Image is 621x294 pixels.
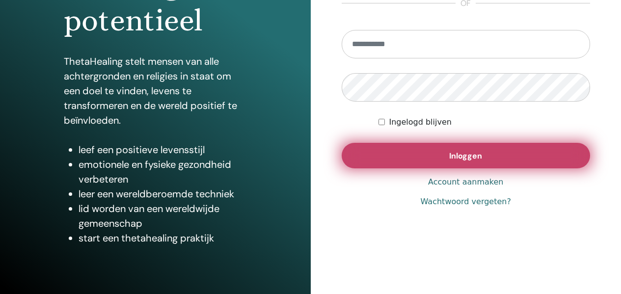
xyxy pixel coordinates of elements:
li: lid worden van een wereldwijde gemeenschap [79,201,246,231]
span: Inloggen [449,151,482,161]
div: Keep me authenticated indefinitely or until I manually logout [378,116,590,128]
li: emotionele en fysieke gezondheid verbeteren [79,157,246,187]
a: Wachtwoord vergeten? [421,196,511,208]
li: leer een wereldberoemde techniek [79,187,246,201]
button: Inloggen [342,143,591,168]
a: Account aanmaken [428,176,504,188]
li: start een thetahealing praktijk [79,231,246,245]
p: ThetaHealing stelt mensen van alle achtergronden en religies in staat om een doel te vinden, leve... [64,54,246,128]
label: Ingelogd blijven [389,116,451,128]
li: leef een positieve levensstijl [79,142,246,157]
